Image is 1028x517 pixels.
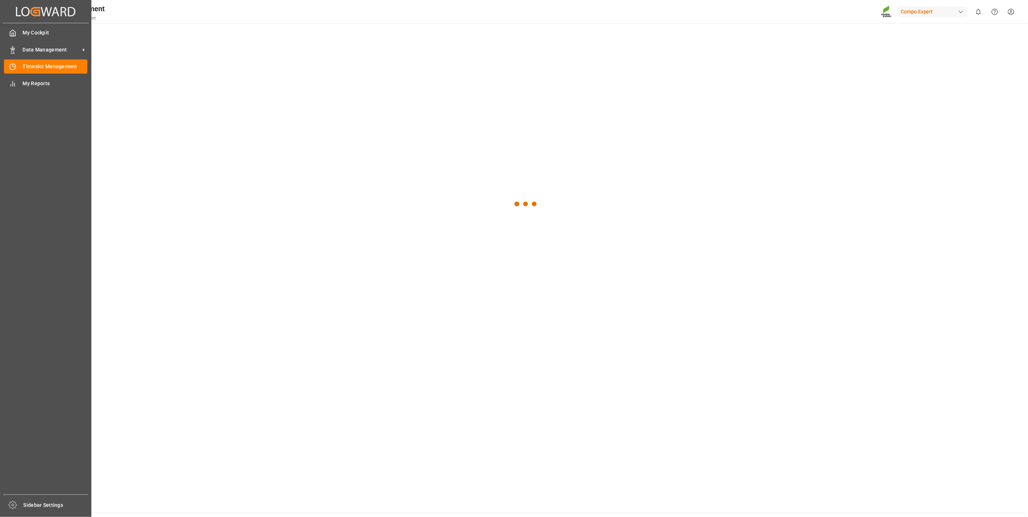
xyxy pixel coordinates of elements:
button: Help Center [987,4,1003,20]
span: My Cockpit [23,29,88,37]
button: show 0 new notifications [970,4,987,20]
span: Sidebar Settings [24,501,88,509]
img: Screenshot%202023-09-29%20at%2010.02.21.png_1712312052.png [881,5,893,18]
a: My Cockpit [4,26,87,40]
a: My Reports [4,76,87,90]
span: My Reports [23,80,88,87]
span: Timeslot Management [23,63,88,70]
button: Compo Expert [898,5,970,18]
a: Timeslot Management [4,59,87,74]
div: Compo Expert [898,7,967,17]
span: Data Management [23,46,80,54]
